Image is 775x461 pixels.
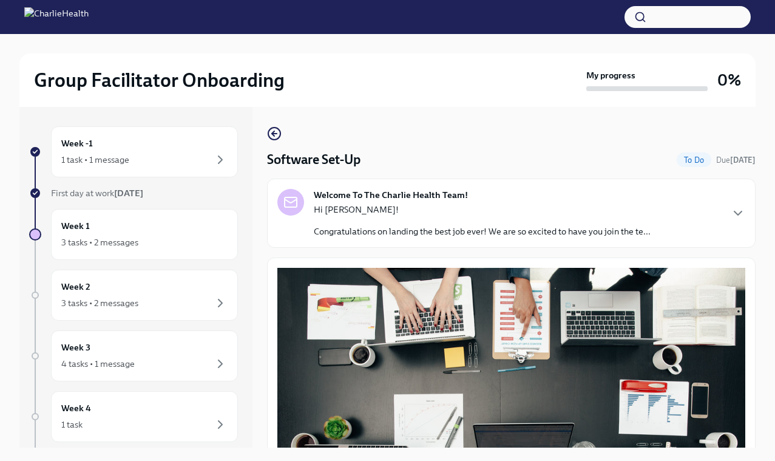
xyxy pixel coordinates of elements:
h6: Week 1 [61,219,90,233]
h3: 0% [717,69,741,91]
span: September 3rd, 2025 10:00 [716,154,756,166]
a: First day at work[DATE] [29,187,238,199]
span: To Do [677,155,711,165]
strong: My progress [586,69,635,81]
a: Week 41 task [29,391,238,442]
a: Week 34 tasks • 1 message [29,330,238,381]
strong: Welcome To The Charlie Health Team! [314,189,468,201]
h2: Group Facilitator Onboarding [34,68,285,92]
span: Due [716,155,756,165]
p: Hi [PERSON_NAME]! [314,203,651,216]
a: Week 13 tasks • 2 messages [29,209,238,260]
h6: Week 3 [61,341,90,354]
h6: Week -1 [61,137,93,150]
span: First day at work [51,188,143,199]
h6: Week 2 [61,280,90,293]
div: 4 tasks • 1 message [61,358,135,370]
strong: [DATE] [114,188,143,199]
img: CharlieHealth [24,7,89,27]
strong: [DATE] [730,155,756,165]
h6: Week 4 [61,401,91,415]
a: Week -11 task • 1 message [29,126,238,177]
div: 3 tasks • 2 messages [61,236,138,248]
div: 3 tasks • 2 messages [61,297,138,309]
div: 1 task [61,418,83,431]
h4: Software Set-Up [267,151,360,169]
p: Congratulations on landing the best job ever! We are so excited to have you join the te... [314,225,651,237]
div: 1 task • 1 message [61,154,129,166]
a: Week 23 tasks • 2 messages [29,270,238,321]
